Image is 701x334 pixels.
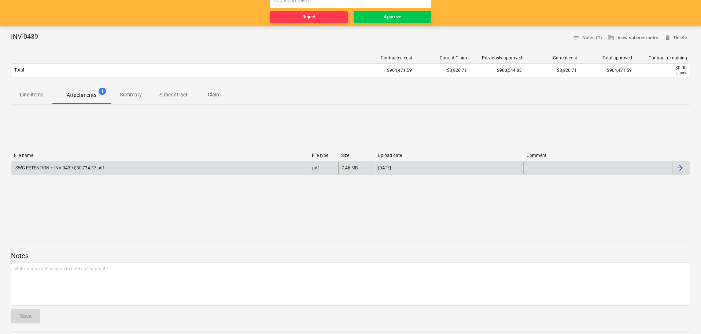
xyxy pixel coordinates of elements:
[527,165,528,170] div: -
[312,153,335,158] div: File type
[415,65,470,76] div: $3,926.71
[378,153,521,158] div: Upload date
[14,165,104,170] div: SWC RETENTION + INV-0439 $30,734.37.pdf
[159,91,188,99] p: Subcontract
[638,55,687,60] div: Contract remaining
[528,55,577,60] div: Current cost
[664,34,671,41] span: delete
[378,165,391,170] div: [DATE]
[473,55,522,60] div: Previously approved
[302,13,316,21] div: Reject
[676,71,687,75] small: 0.00%
[270,11,348,23] button: Reject
[608,34,658,42] span: View subcontractor
[99,88,106,95] span: 1
[418,55,467,60] div: Current Claim
[384,13,401,21] div: Approve
[11,32,38,41] p: INV-0439
[608,34,615,41] span: business
[120,91,142,99] p: Summary
[354,11,431,23] button: Approve
[205,91,223,99] p: Claim
[573,34,602,42] span: Notes (1)
[525,65,580,76] div: $3,926.71
[638,65,687,70] div: $0.00
[605,32,661,44] button: View subcontractor
[20,91,43,99] p: Line-items
[11,252,690,260] p: Notes
[342,165,358,170] div: 7.46 MB
[570,32,605,44] button: Notes (1)
[67,91,96,99] p: Attachments
[312,165,319,170] div: pdf
[363,55,412,60] div: Contracted cost
[470,65,525,76] div: $960,544.88
[14,153,306,158] div: File name
[664,34,687,42] span: Delete
[661,32,690,44] button: Delete
[573,34,579,41] span: notes
[583,55,632,60] div: Total approved
[14,67,24,73] p: Total
[527,153,669,158] div: Comment
[360,65,415,76] div: $964,471.59
[580,65,635,76] div: $964,471.59
[341,153,372,158] div: Size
